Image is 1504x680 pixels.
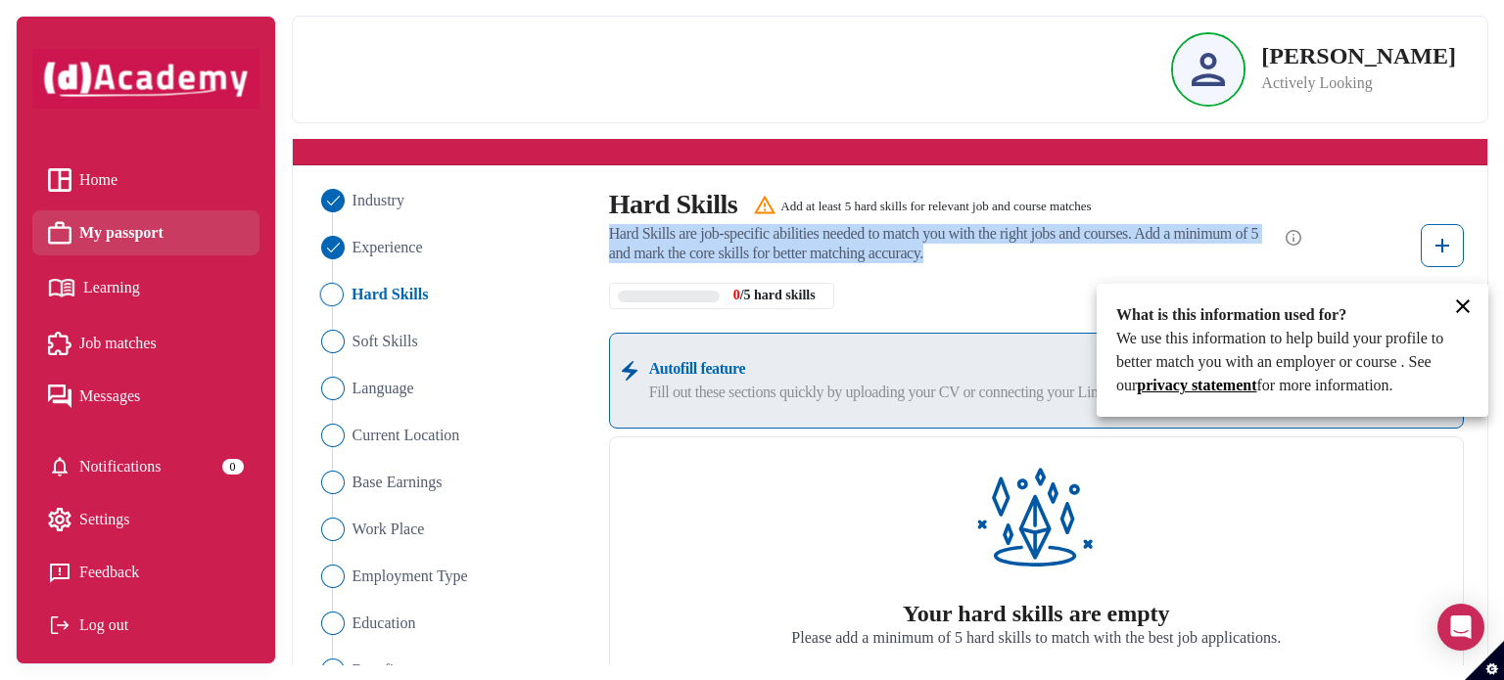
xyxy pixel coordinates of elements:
div: We use this information to help build your profile to better match you with an employer or course... [1116,303,1469,397]
div: Open Intercom Messenger [1437,604,1484,651]
button: Set cookie preferences [1465,641,1504,680]
a: privacy statement [1137,377,1256,393]
b: What is this information used for? [1116,306,1346,323]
